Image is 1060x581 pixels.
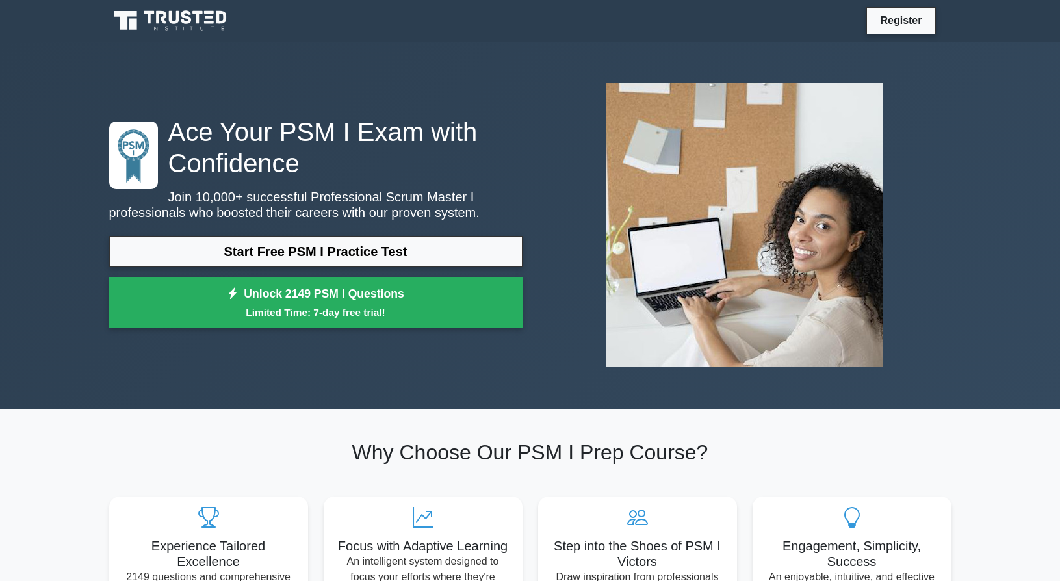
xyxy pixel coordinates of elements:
h2: Why Choose Our PSM I Prep Course? [109,440,951,465]
h5: Experience Tailored Excellence [120,538,298,569]
p: Join 10,000+ successful Professional Scrum Master I professionals who boosted their careers with ... [109,189,523,220]
a: Register [872,12,929,29]
h5: Engagement, Simplicity, Success [763,538,941,569]
a: Start Free PSM I Practice Test [109,236,523,267]
small: Limited Time: 7-day free trial! [125,305,506,320]
h5: Step into the Shoes of PSM I Victors [549,538,727,569]
a: Unlock 2149 PSM I QuestionsLimited Time: 7-day free trial! [109,277,523,329]
h5: Focus with Adaptive Learning [334,538,512,554]
h1: Ace Your PSM I Exam with Confidence [109,116,523,179]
